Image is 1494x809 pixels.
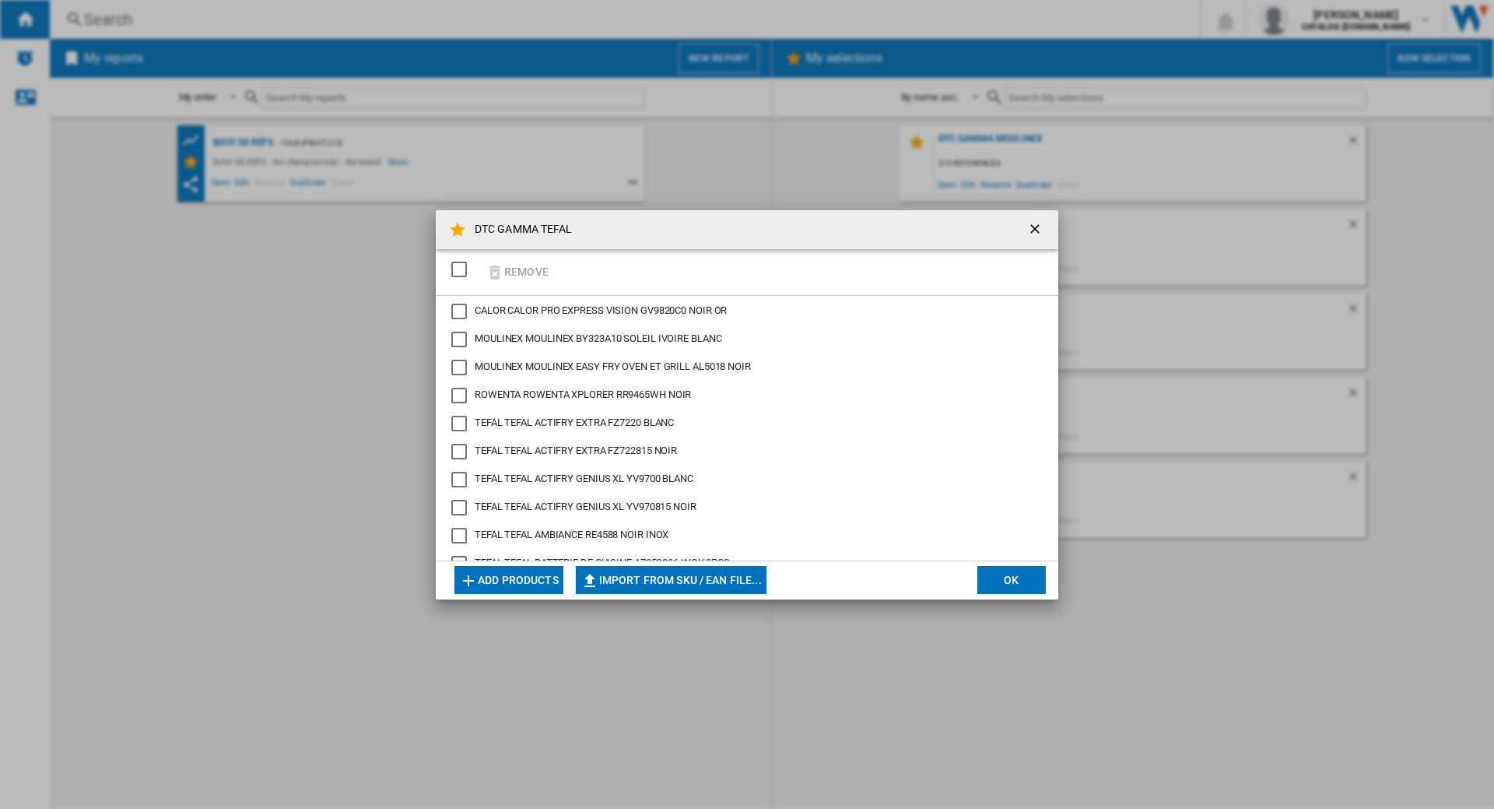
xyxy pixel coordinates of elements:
[475,445,677,456] span: TEFAL TEFAL ACTIFRY EXTRA FZ722815 NOIR
[1027,221,1046,240] ng-md-icon: getI18NText('BUTTONS.CLOSE_DIALOG')
[451,257,475,283] md-checkbox: SELECTIONS.EDITION_POPUP.SELECT_DESELECT
[436,210,1058,600] md-dialog: {{::selection.title}} {{::getI18NText('BUTTONS.REMOVE')}} ...
[475,417,674,428] span: TEFAL TEFAL ACTIFRY EXTRA FZ7220 BLANC
[977,566,1046,594] button: OK
[475,501,696,512] span: TEFAL TEFAL ACTIFRY GENIUS XL YV970815 NOIR
[467,222,573,237] h4: DTC GAMMA TEFAL
[451,416,1030,431] md-checkbox: TEFAL ACTIFRY EXTRA FZ7220 BLANC
[475,557,730,568] span: TEFAL TEFAL BATTERIE DE CUISINE A705S936 INOX 9PCS
[451,332,1030,347] md-checkbox: MOULINEX BY323A10 SOLEIL IVOIRE BLANC
[451,528,1030,543] md-checkbox: TEFAL AMBIANCE RE4588 NOIR INOX
[451,360,1030,375] md-checkbox: MOULINEX EASY FRY OVEN ET GRILL AL5018 NOIR
[454,566,563,594] button: Add products
[451,444,1030,459] md-checkbox: TEFAL ACTIFRY EXTRA FZ722815 NOIR
[451,556,1030,572] md-checkbox: TEFAL BATTERIE DE CUISINE A705S936 INOX 9PCS
[475,304,727,316] span: CALOR CALOR PRO EXPRESS VISION GV9820C0 NOIR OR
[451,304,1030,319] md-checkbox: CALOR PRO EXPRESS VISION GV9820C0 NOIR OR
[451,472,1030,487] md-checkbox: TEFAL ACTIFRY GENIUS XL YV9700 BLANC
[451,500,1030,515] md-checkbox: TEFAL ACTIFRY GENIUS XL YV970815 NOIR
[475,332,721,344] span: MOULINEX MOULINEX BY323A10 SOLEIL IVOIRE BLANC
[1021,214,1052,245] button: getI18NText('BUTTONS.CLOSE_DIALOG')
[475,361,751,372] span: MOULINEX MOULINEX EASY FRY OVEN ET GRILL AL5018 NOIR
[475,473,693,484] span: TEFAL TEFAL ACTIFRY GENIUS XL YV9700 BLANC
[475,389,691,400] span: ROWENTA ROWENTA XPLORER RR9465WH NOIR
[451,388,1030,403] md-checkbox: ROWENTA XPLORER RR9465WH NOIR
[576,566,766,594] button: Import from SKU / EAN file...
[475,529,668,540] span: TEFAL TEFAL AMBIANCE RE4588 NOIR INOX
[481,254,553,290] button: Remove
